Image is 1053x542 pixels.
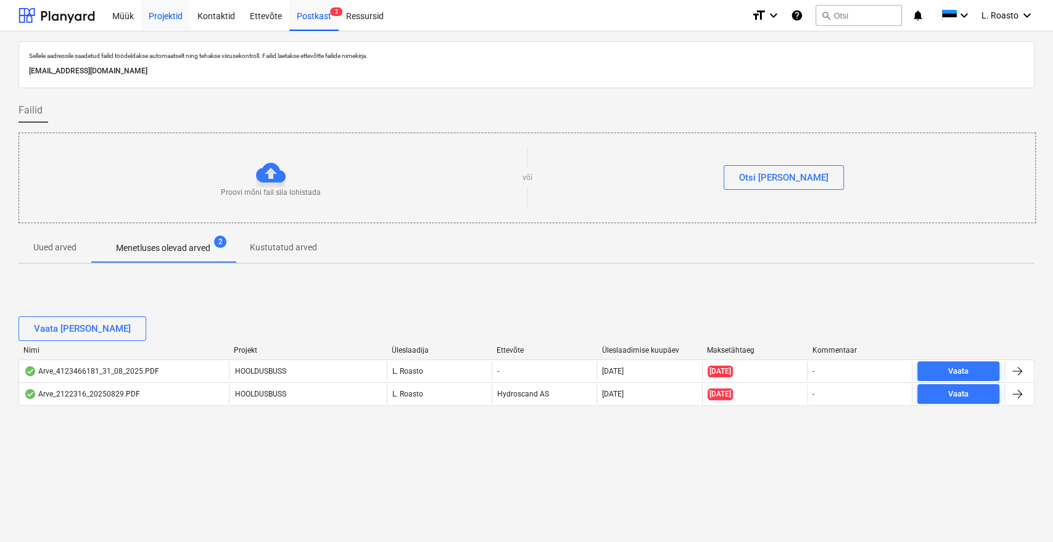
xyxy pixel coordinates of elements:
p: Sellele aadressile saadetud failid töödeldakse automaatselt ning tehakse viirusekontroll. Failid ... [29,52,1024,60]
span: [DATE] [708,388,733,400]
div: Hydroscand AS [492,384,597,404]
p: Uued arved [33,241,76,254]
div: Üleslaadimise kuupäev [602,346,697,355]
div: Arve_2122316_20250829.PDF [24,389,140,399]
i: format_size [751,8,766,23]
span: 2 [214,236,226,248]
div: Vaata [948,387,968,401]
p: Proovi mõni fail siia lohistada [221,187,321,198]
p: [EMAIL_ADDRESS][DOMAIN_NAME] [29,65,1024,78]
button: Vaata [917,384,999,404]
i: keyboard_arrow_down [957,8,972,23]
div: - [492,361,597,381]
span: HOOLDUSBUSS [234,390,286,398]
i: keyboard_arrow_down [1020,8,1034,23]
button: Vaata [917,361,999,381]
span: [DATE] [708,366,733,377]
div: - [812,390,814,398]
i: Abikeskus [791,8,803,23]
div: Proovi mõni fail siia lohistadavõiOtsi [PERSON_NAME] [19,133,1036,223]
span: HOOLDUSBUSS [234,367,286,376]
p: Kustutatud arved [250,241,317,254]
div: Maksetähtaeg [707,346,802,355]
i: notifications [912,8,924,23]
div: Arve_4123466181_31_08_2025.PDF [24,366,159,376]
div: Andmed failist loetud [24,366,36,376]
div: [DATE] [602,367,624,376]
span: 2 [330,7,342,16]
div: Ettevõte [497,346,592,355]
p: L. Roasto [392,389,423,400]
span: L. Roasto [981,10,1018,20]
div: Nimi [23,346,224,355]
div: Andmed failist loetud [24,389,36,399]
button: Vaata [PERSON_NAME] [19,316,146,341]
div: Vaata [948,364,968,379]
div: - [812,367,814,376]
button: Otsi [816,5,902,26]
span: search [821,10,831,20]
div: Projekt [234,346,382,355]
div: [DATE] [602,390,624,398]
p: Menetluses olevad arved [116,242,210,255]
div: Otsi [PERSON_NAME] [739,170,828,186]
button: Otsi [PERSON_NAME] [724,165,844,190]
p: L. Roasto [392,366,423,377]
span: Failid [19,103,43,118]
div: Üleslaadija [392,346,487,355]
div: Kommentaar [812,346,907,355]
i: keyboard_arrow_down [766,8,781,23]
p: või [522,173,532,183]
div: Vaata [PERSON_NAME] [34,321,131,337]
